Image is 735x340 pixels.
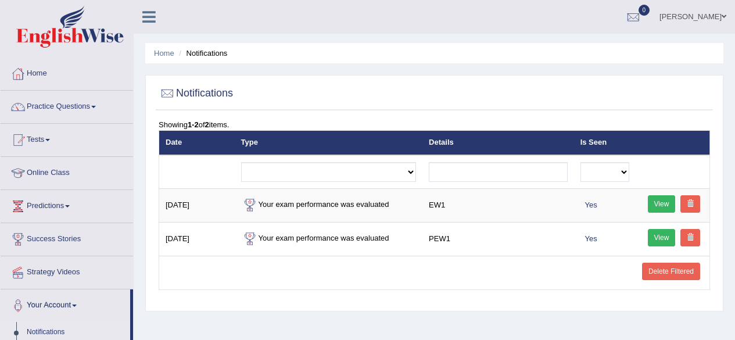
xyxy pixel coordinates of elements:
[241,138,258,146] a: Type
[235,188,423,222] td: Your exam performance was evaluated
[580,232,602,245] span: Yes
[429,138,454,146] a: Details
[648,195,676,213] a: View
[159,188,235,222] td: [DATE]
[580,138,607,146] a: Is Seen
[1,157,133,186] a: Online Class
[176,48,227,59] li: Notifications
[154,49,174,58] a: Home
[1,190,133,219] a: Predictions
[422,188,574,222] td: EW1
[188,120,199,129] b: 1-2
[205,120,209,129] b: 2
[680,195,700,213] a: Delete
[1,124,133,153] a: Tests
[680,229,700,246] a: Delete
[159,85,233,102] h2: Notifications
[235,222,423,256] td: Your exam performance was evaluated
[639,5,650,16] span: 0
[159,119,710,130] div: Showing of items.
[422,222,574,256] td: PEW1
[1,223,133,252] a: Success Stories
[1,58,133,87] a: Home
[159,222,235,256] td: [DATE]
[642,263,700,280] a: Delete Filtered
[648,229,676,246] a: View
[1,289,130,318] a: Your Account
[1,91,133,120] a: Practice Questions
[580,199,602,211] span: Yes
[166,138,182,146] a: Date
[1,256,133,285] a: Strategy Videos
